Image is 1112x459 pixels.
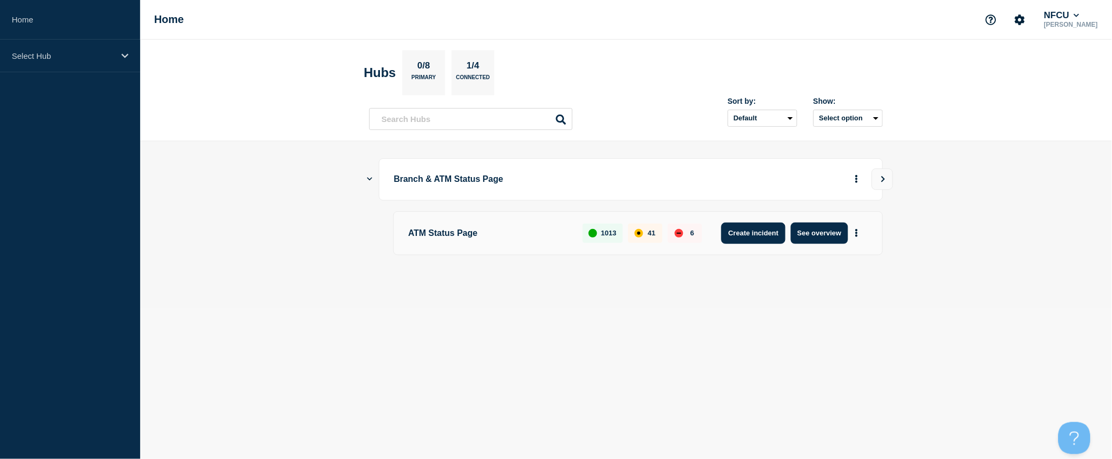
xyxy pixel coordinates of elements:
[675,229,683,238] div: down
[813,110,883,127] button: Select option
[648,229,656,237] p: 41
[690,229,694,237] p: 6
[456,74,490,86] p: Connected
[414,60,435,74] p: 0/8
[850,223,864,243] button: More actions
[1042,21,1100,28] p: [PERSON_NAME]
[872,169,893,190] button: View
[635,229,643,238] div: affected
[463,60,484,74] p: 1/4
[394,170,690,189] p: Branch & ATM Status Page
[408,223,570,244] p: ATM Status Page
[12,51,115,60] p: Select Hub
[728,110,797,127] select: Sort by
[721,223,786,244] button: Create incident
[1042,10,1081,21] button: NFCU
[813,97,883,105] div: Show:
[154,13,184,26] h1: Home
[369,108,573,130] input: Search Hubs
[589,229,597,238] div: up
[1009,9,1031,31] button: Account settings
[364,65,396,80] h2: Hubs
[980,9,1002,31] button: Support
[601,229,616,237] p: 1013
[1058,422,1091,454] iframe: Help Scout Beacon - Open
[791,223,848,244] button: See overview
[728,97,797,105] div: Sort by:
[850,170,864,189] button: More actions
[412,74,436,86] p: Primary
[367,175,372,183] button: Show Connected Hubs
